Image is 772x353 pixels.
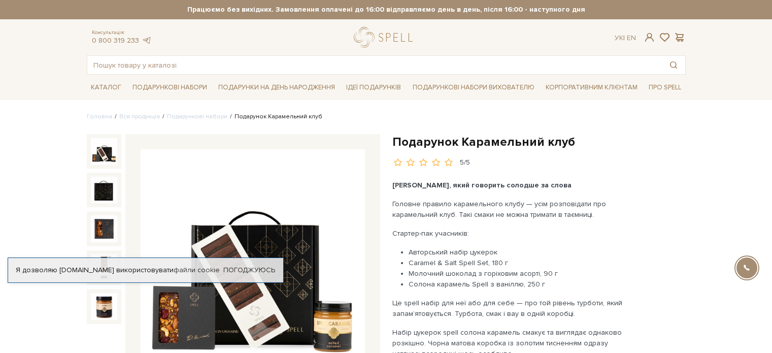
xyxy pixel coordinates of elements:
a: 0 800 319 233 [92,36,139,45]
div: 5/5 [460,158,470,168]
img: Подарунок Карамельний клуб [91,138,117,165]
a: Вся продукція [119,113,160,120]
p: Стартер-пак учасників: [392,228,630,239]
a: Головна [87,113,112,120]
strong: Працюємо без вихідних. Замовлення оплачені до 16:00 відправляємо день в день, після 16:00 - насту... [87,5,686,14]
a: Подарункові набори вихователю [409,79,539,96]
a: logo [354,27,417,48]
li: Молочний шоколад з горіховим асорті, 90 г [409,268,630,279]
input: Пошук товару у каталозі [87,56,662,74]
div: Я дозволяю [DOMAIN_NAME] використовувати [8,266,283,275]
a: En [627,34,636,42]
a: файли cookie [174,266,220,274]
span: Консультація: [92,29,152,36]
p: Це spell набір для неї або для себе — про той рівень турботи, який запам’ятовується. Турбота, сма... [392,298,630,319]
a: Подарункові набори [128,80,211,95]
img: Подарунок Карамельний клуб [91,215,117,242]
li: Caramel & Salt Spell Set, 180 г [409,258,630,268]
a: Подарункові набори [167,113,227,120]
a: telegram [142,36,152,45]
a: Подарунки на День народження [214,80,339,95]
a: Про Spell [645,80,685,95]
img: Подарунок Карамельний клуб [91,254,117,281]
h1: Подарунок Карамельний клуб [392,134,686,150]
li: Солона карамель Spell з ваніллю, 250 г [409,279,630,290]
a: Погоджуюсь [223,266,275,275]
b: [PERSON_NAME], який говорить солодше за слова [392,181,572,189]
a: Ідеї подарунків [342,80,405,95]
span: | [623,34,625,42]
p: Головне правило карамельного клубу — усім розповідати про карамельний клуб. Такі смаки не можна т... [392,199,630,220]
div: Ук [615,34,636,43]
button: Пошук товару у каталозі [662,56,685,74]
img: Подарунок Карамельний клуб [91,293,117,319]
li: Авторський набір цукерок [409,247,630,258]
a: Каталог [87,80,125,95]
img: Подарунок Карамельний клуб [91,177,117,203]
a: Корпоративним клієнтам [542,79,642,96]
li: Подарунок Карамельний клуб [227,112,322,121]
